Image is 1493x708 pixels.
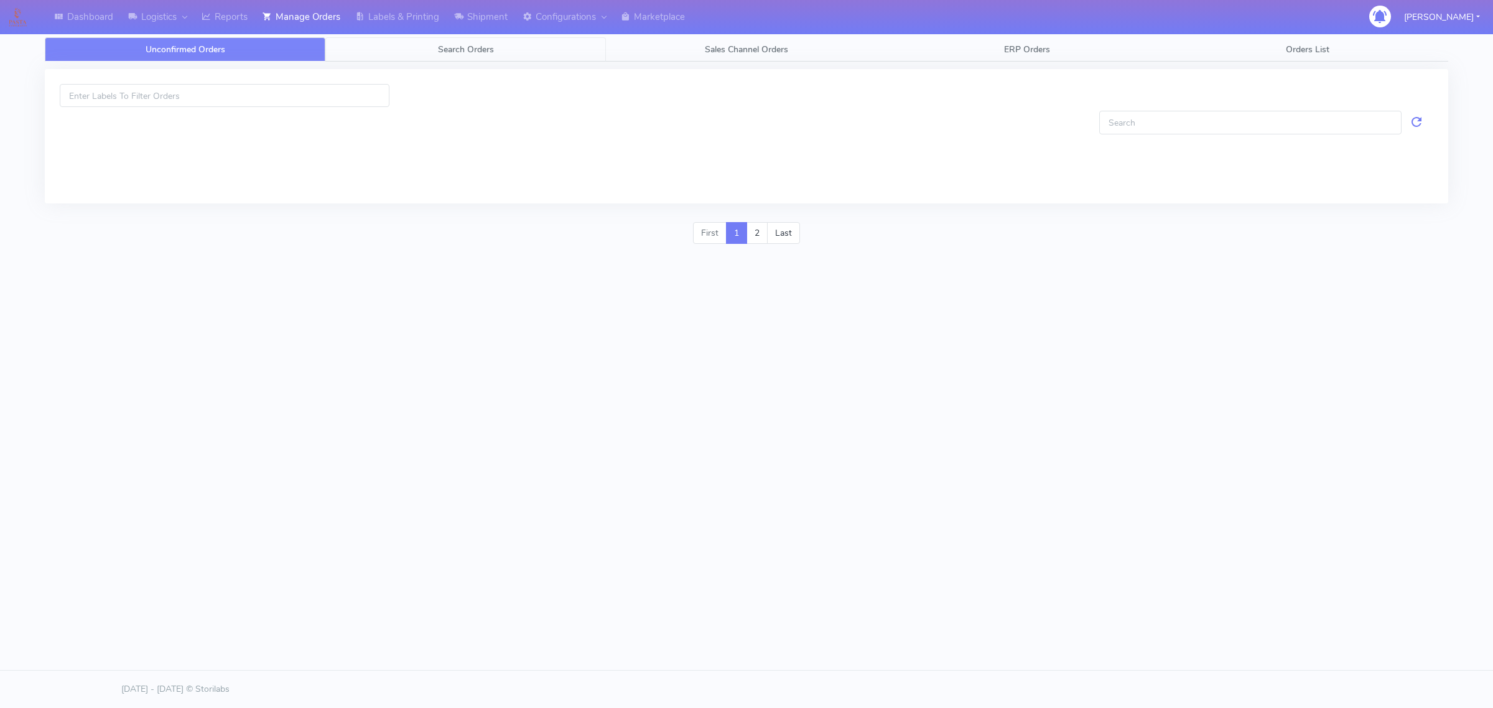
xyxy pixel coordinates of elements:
[1395,4,1489,30] button: [PERSON_NAME]
[767,222,800,245] a: Last
[146,44,225,55] span: Unconfirmed Orders
[705,44,788,55] span: Sales Channel Orders
[45,37,1448,62] ul: Tabs
[746,222,768,245] a: 2
[726,222,747,245] a: 1
[1099,111,1402,134] input: Search
[1004,44,1050,55] span: ERP Orders
[438,44,494,55] span: Search Orders
[1286,44,1329,55] span: Orders List
[60,84,389,107] input: Enter Labels To Filter Orders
